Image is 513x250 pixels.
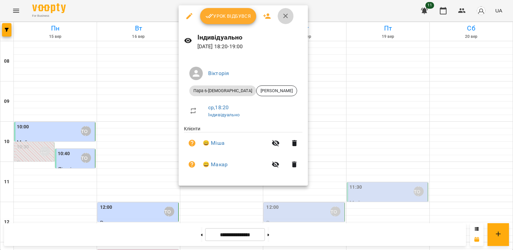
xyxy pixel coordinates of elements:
span: Пара 6-[DEMOGRAPHIC_DATA] [189,88,256,94]
a: Вікторія [208,70,229,76]
button: Урок відбувся [200,8,256,24]
span: Урок відбувся [205,12,251,20]
a: 😀 Макар [203,161,228,169]
p: [DATE] 18:20 - 19:00 [197,43,302,51]
ul: Клієнти [184,125,302,178]
a: ср , 18:20 [208,104,229,111]
a: Індивідуально [208,112,240,117]
button: Візит ще не сплачено. Додати оплату? [184,157,200,173]
a: 😀 Міша [203,139,225,147]
button: Візит ще не сплачено. Додати оплату? [184,135,200,151]
span: [PERSON_NAME] [256,88,297,94]
div: [PERSON_NAME] [256,85,297,96]
h6: Індивідуально [197,32,302,43]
